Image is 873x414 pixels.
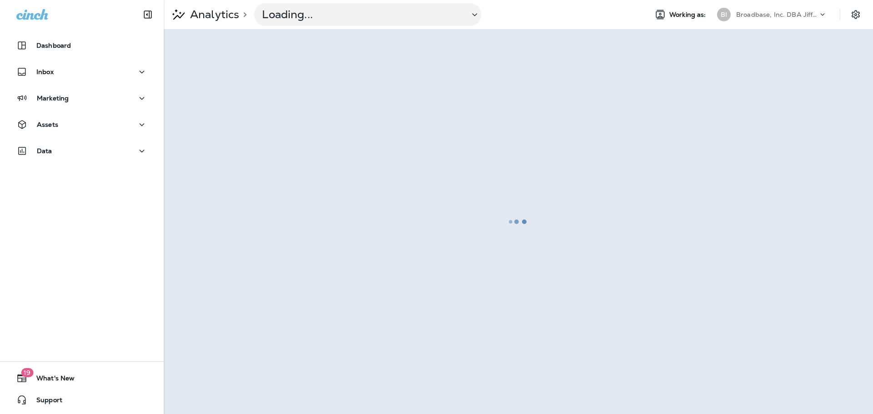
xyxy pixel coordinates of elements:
[848,6,864,23] button: Settings
[37,147,52,155] p: Data
[186,8,239,21] p: Analytics
[27,374,75,385] span: What's New
[262,8,462,21] p: Loading...
[9,369,155,387] button: 19What's New
[9,89,155,107] button: Marketing
[669,11,708,19] span: Working as:
[37,95,69,102] p: Marketing
[239,11,247,18] p: >
[9,142,155,160] button: Data
[21,368,33,377] span: 19
[36,42,71,49] p: Dashboard
[9,391,155,409] button: Support
[736,11,818,18] p: Broadbase, Inc. DBA Jiffy Lube
[27,396,62,407] span: Support
[9,115,155,134] button: Assets
[37,121,58,128] p: Assets
[135,5,161,24] button: Collapse Sidebar
[717,8,731,21] div: BI
[9,63,155,81] button: Inbox
[9,36,155,55] button: Dashboard
[36,68,54,75] p: Inbox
